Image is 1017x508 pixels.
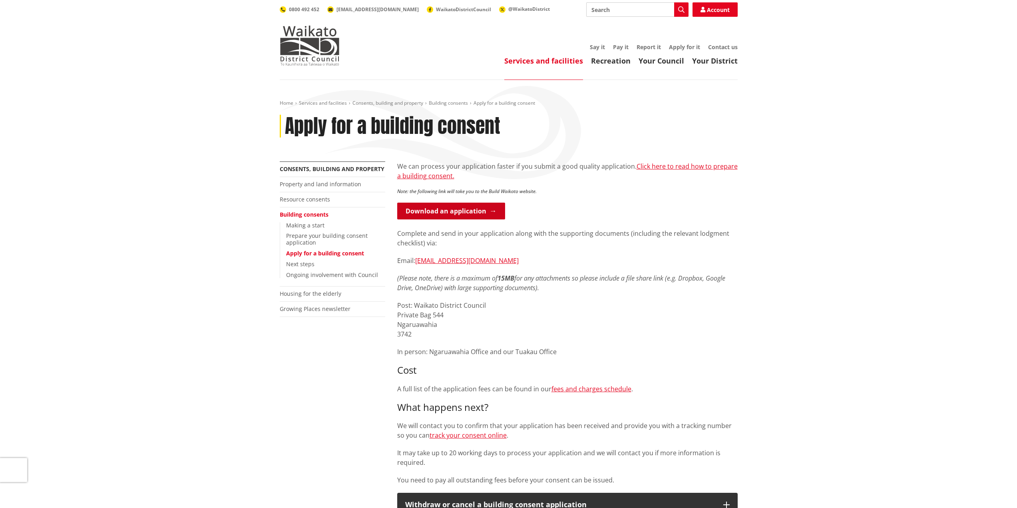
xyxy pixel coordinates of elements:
input: Search input [586,2,689,17]
a: Click here to read how to prepare a building consent. [397,162,738,180]
p: We can process your application faster if you submit a good quality application. [397,161,738,181]
a: Growing Places newsletter [280,305,350,313]
a: Report it [637,43,661,51]
p: Email: [397,256,738,265]
a: Pay it [613,43,629,51]
a: Property and land information [280,180,361,188]
a: Consents, building and property [280,165,384,173]
a: Say it [590,43,605,51]
a: 0800 492 452 [280,6,319,13]
a: Ongoing involvement with Council [286,271,378,279]
img: Waikato District Council - Te Kaunihera aa Takiwaa o Waikato [280,26,340,66]
a: Next steps [286,260,314,268]
h1: Apply for a building consent [285,115,500,138]
span: WaikatoDistrictCouncil [436,6,491,13]
a: Home [280,100,293,106]
a: Apply for it [669,43,700,51]
em: Note: the following link will take you to the Build Waikato website. [397,188,537,195]
p: A full list of the application fees can be found in our . [397,384,738,394]
a: Prepare your building consent application [286,232,368,246]
span: @WaikatoDistrict [508,6,550,12]
a: Download an application [397,203,505,219]
a: Housing for the elderly [280,290,341,297]
a: WaikatoDistrictCouncil [427,6,491,13]
a: Contact us [708,43,738,51]
a: Building consents [280,211,328,218]
iframe: Messenger Launcher [980,474,1009,503]
span: [EMAIL_ADDRESS][DOMAIN_NAME] [336,6,419,13]
h3: What happens next? [397,402,738,413]
nav: breadcrumb [280,100,738,107]
p: In person: Ngaruawahia Office and our Tuakau Office [397,347,738,357]
span: 0800 492 452 [289,6,319,13]
a: track your consent online [430,431,507,440]
a: Making a start [286,221,324,229]
p: We will contact you to confirm that your application has been received and provide you with a tra... [397,421,738,440]
a: Services and facilities [299,100,347,106]
a: Consents, building and property [352,100,423,106]
a: Your District [692,56,738,66]
a: Your Council [639,56,684,66]
a: fees and charges schedule [551,384,631,393]
a: Recreation [591,56,631,66]
span: Apply for a building consent [474,100,535,106]
a: Apply for a building consent [286,249,364,257]
em: (Please note, there is a maximum of for any attachments so please include a file share link (e.g.... [397,274,725,292]
a: [EMAIL_ADDRESS][DOMAIN_NAME] [327,6,419,13]
a: [EMAIL_ADDRESS][DOMAIN_NAME] [415,256,519,265]
p: You need to pay all outstanding fees before your consent can be issued. [397,475,738,485]
h3: Cost [397,365,738,376]
a: Resource consents [280,195,330,203]
p: It may take up to 20 working days to process your application and we will contact you if more inf... [397,448,738,467]
a: Account [693,2,738,17]
a: Building consents [429,100,468,106]
a: @WaikatoDistrict [499,6,550,12]
p: Complete and send in your application along with the supporting documents (including the relevant... [397,229,738,248]
strong: 15MB [498,274,514,283]
p: Post: Waikato District Council Private Bag 544 Ngaruawahia 3742 [397,301,738,339]
a: Services and facilities [504,56,583,66]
